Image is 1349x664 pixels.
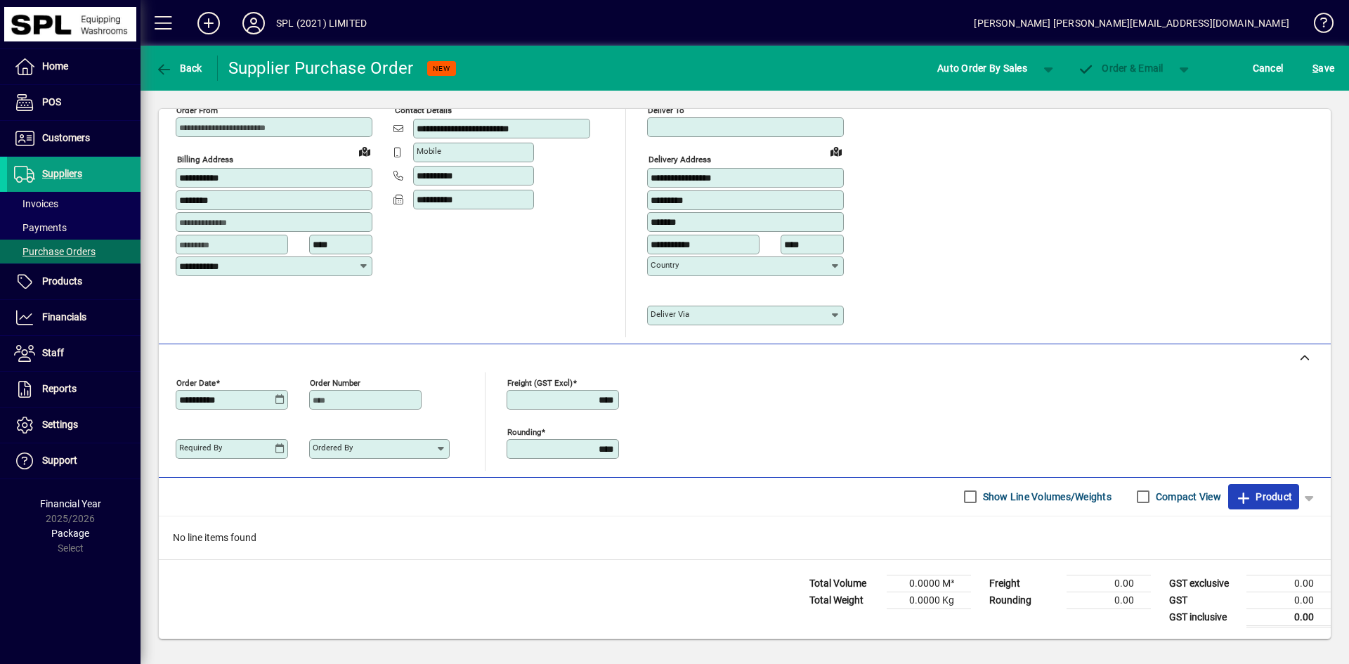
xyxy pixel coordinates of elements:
[14,198,58,209] span: Invoices
[7,85,141,120] a: POS
[179,443,222,453] mat-label: Required by
[887,592,971,608] td: 0.0000 Kg
[1246,608,1331,626] td: 0.00
[1071,56,1171,81] button: Order & Email
[42,168,82,179] span: Suppliers
[930,56,1034,81] button: Auto Order By Sales
[176,377,216,387] mat-label: Order date
[1162,608,1246,626] td: GST inclusive
[141,56,218,81] app-page-header-button: Back
[42,311,86,323] span: Financials
[42,60,68,72] span: Home
[42,455,77,466] span: Support
[651,309,689,319] mat-label: Deliver via
[648,105,684,115] mat-label: Deliver To
[155,63,202,74] span: Back
[7,300,141,335] a: Financials
[982,592,1067,608] td: Rounding
[1309,56,1338,81] button: Save
[14,222,67,233] span: Payments
[51,528,89,539] span: Package
[152,56,206,81] button: Back
[982,575,1067,592] td: Freight
[7,121,141,156] a: Customers
[7,443,141,479] a: Support
[887,575,971,592] td: 0.0000 M³
[1312,63,1318,74] span: S
[7,216,141,240] a: Payments
[1303,3,1331,48] a: Knowledge Base
[42,275,82,287] span: Products
[1246,575,1331,592] td: 0.00
[7,192,141,216] a: Invoices
[353,140,376,162] a: View on map
[507,427,541,436] mat-label: Rounding
[974,12,1289,34] div: [PERSON_NAME] [PERSON_NAME][EMAIL_ADDRESS][DOMAIN_NAME]
[42,96,61,108] span: POS
[7,336,141,371] a: Staff
[1162,592,1246,608] td: GST
[42,132,90,143] span: Customers
[1312,57,1334,79] span: ave
[1067,592,1151,608] td: 0.00
[1249,56,1287,81] button: Cancel
[825,140,847,162] a: View on map
[7,264,141,299] a: Products
[1235,486,1292,508] span: Product
[507,377,573,387] mat-label: Freight (GST excl)
[417,146,441,156] mat-label: Mobile
[1078,63,1164,74] span: Order & Email
[1153,490,1221,504] label: Compact View
[1246,592,1331,608] td: 0.00
[176,105,218,115] mat-label: Order from
[40,498,101,509] span: Financial Year
[7,408,141,443] a: Settings
[7,49,141,84] a: Home
[42,383,77,394] span: Reports
[42,419,78,430] span: Settings
[310,377,360,387] mat-label: Order number
[7,240,141,263] a: Purchase Orders
[159,516,1331,559] div: No line items found
[1228,484,1299,509] button: Product
[433,64,450,73] span: NEW
[7,372,141,407] a: Reports
[313,443,353,453] mat-label: Ordered by
[802,575,887,592] td: Total Volume
[802,592,887,608] td: Total Weight
[1253,57,1284,79] span: Cancel
[1162,575,1246,592] td: GST exclusive
[228,57,414,79] div: Supplier Purchase Order
[937,57,1027,79] span: Auto Order By Sales
[1067,575,1151,592] td: 0.00
[186,11,231,36] button: Add
[276,12,367,34] div: SPL (2021) LIMITED
[42,347,64,358] span: Staff
[980,490,1112,504] label: Show Line Volumes/Weights
[651,260,679,270] mat-label: Country
[231,11,276,36] button: Profile
[14,246,96,257] span: Purchase Orders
